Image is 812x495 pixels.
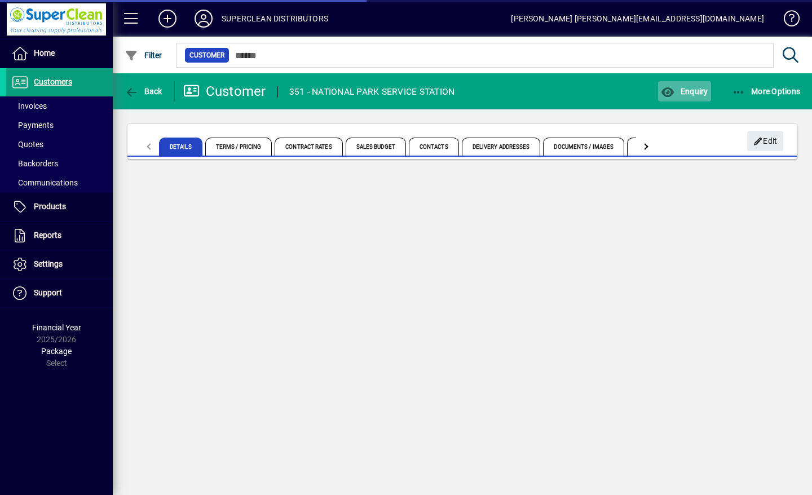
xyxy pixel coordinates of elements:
[11,101,47,111] span: Invoices
[125,87,162,96] span: Back
[658,81,710,101] button: Enquiry
[159,138,202,156] span: Details
[6,173,113,192] a: Communications
[346,138,406,156] span: Sales Budget
[122,81,165,101] button: Back
[462,138,541,156] span: Delivery Addresses
[732,87,801,96] span: More Options
[11,140,43,149] span: Quotes
[6,135,113,154] a: Quotes
[6,279,113,307] a: Support
[775,2,798,39] a: Knowledge Base
[34,48,55,58] span: Home
[6,250,113,279] a: Settings
[6,116,113,135] a: Payments
[275,138,342,156] span: Contract Rates
[34,288,62,297] span: Support
[6,193,113,221] a: Products
[41,347,72,356] span: Package
[11,178,78,187] span: Communications
[543,138,624,156] span: Documents / Images
[32,323,81,332] span: Financial Year
[125,51,162,60] span: Filter
[511,10,764,28] div: [PERSON_NAME] [PERSON_NAME][EMAIL_ADDRESS][DOMAIN_NAME]
[409,138,459,156] span: Contacts
[122,45,165,65] button: Filter
[11,121,54,130] span: Payments
[11,159,58,168] span: Backorders
[34,202,66,211] span: Products
[6,154,113,173] a: Backorders
[747,131,783,151] button: Edit
[627,138,690,156] span: Custom Fields
[34,77,72,86] span: Customers
[6,222,113,250] a: Reports
[113,81,175,101] app-page-header-button: Back
[222,10,328,28] div: SUPERCLEAN DISTRIBUTORS
[6,39,113,68] a: Home
[729,81,804,101] button: More Options
[189,50,224,61] span: Customer
[186,8,222,29] button: Profile
[34,231,61,240] span: Reports
[661,87,708,96] span: Enquiry
[149,8,186,29] button: Add
[183,82,266,100] div: Customer
[6,96,113,116] a: Invoices
[34,259,63,268] span: Settings
[205,138,272,156] span: Terms / Pricing
[289,83,455,101] div: 351 - NATIONAL PARK SERVICE STATION
[753,132,778,151] span: Edit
